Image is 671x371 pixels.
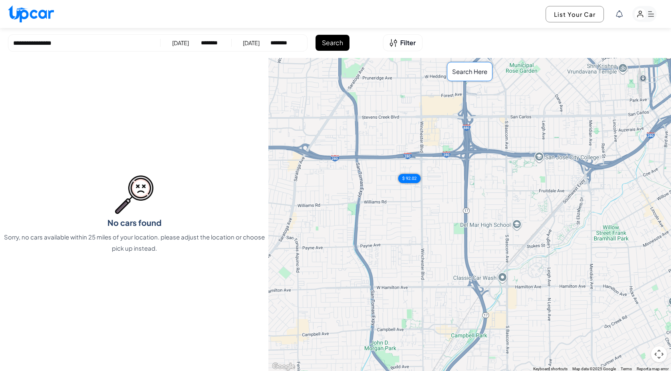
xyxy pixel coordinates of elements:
[621,367,632,371] a: Terms (opens in new tab)
[546,6,604,22] button: List Your Car
[243,39,260,47] div: [DATE]
[572,367,616,371] span: Map data ©2025 Google
[383,34,423,51] button: Open filters
[172,39,189,47] div: [DATE]
[316,35,349,51] button: Search
[115,176,153,214] img: No cars found
[8,5,54,22] img: Upcar Logo
[447,62,492,82] div: Search Here
[398,174,421,183] div: $ 92.02
[637,367,669,371] a: Report a map error
[651,346,667,362] button: Map camera controls
[400,38,416,48] span: Filter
